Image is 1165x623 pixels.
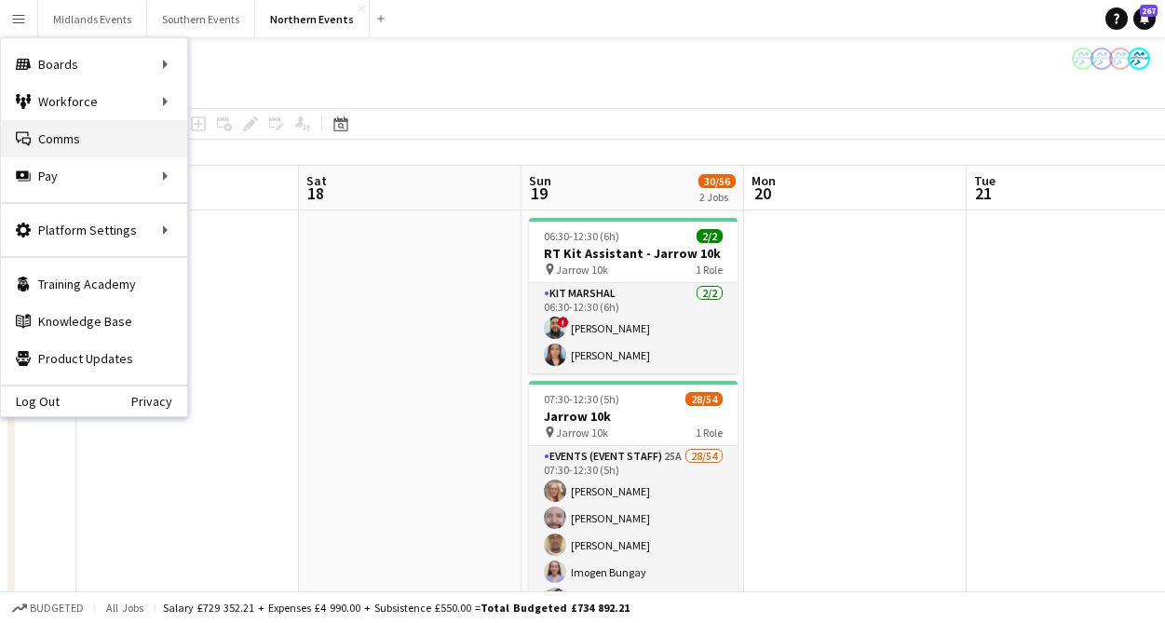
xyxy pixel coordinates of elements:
app-user-avatar: RunThrough Events [1128,47,1150,70]
h3: RT Kit Assistant - Jarrow 10k [529,245,738,262]
button: Budgeted [9,598,87,618]
div: Salary £729 352.21 + Expenses £4 990.00 + Subsistence £550.00 = [163,601,630,615]
span: Jarrow 10k [556,263,608,277]
span: Tue [974,172,996,189]
a: Product Updates [1,340,187,377]
a: Privacy [131,394,187,409]
span: 18 [304,183,327,204]
div: Pay [1,157,187,195]
h3: Jarrow 10k [529,408,738,425]
app-job-card: 06:30-12:30 (6h)2/2RT Kit Assistant - Jarrow 10k Jarrow 10k1 RoleKit Marshal2/206:30-12:30 (6h)![... [529,218,738,373]
span: 07:30-12:30 (5h) [544,392,619,406]
app-card-role: Kit Marshal2/206:30-12:30 (6h)![PERSON_NAME][PERSON_NAME] [529,283,738,373]
span: 19 [526,183,551,204]
a: 267 [1133,7,1156,30]
app-user-avatar: RunThrough Events [1109,47,1131,70]
div: Platform Settings [1,211,187,249]
span: 2/2 [697,229,723,243]
span: 267 [1140,5,1158,17]
span: Sun [529,172,551,189]
span: All jobs [102,601,147,615]
button: Midlands Events [38,1,147,37]
a: Log Out [1,394,60,409]
span: ! [558,317,569,328]
span: Sat [306,172,327,189]
div: Workforce [1,83,187,120]
span: 20 [749,183,776,204]
span: Budgeted [30,602,84,615]
a: Training Academy [1,265,187,303]
span: Total Budgeted £734 892.21 [481,601,630,615]
app-user-avatar: RunThrough Events [1072,47,1094,70]
button: Northern Events [255,1,370,37]
app-user-avatar: RunThrough Events [1090,47,1113,70]
span: Jarrow 10k [556,426,608,440]
a: Comms [1,120,187,157]
span: 1 Role [696,263,723,277]
span: Mon [752,172,776,189]
span: 21 [971,183,996,204]
span: 1 Role [696,426,723,440]
a: Knowledge Base [1,303,187,340]
div: Boards [1,46,187,83]
button: Southern Events [147,1,255,37]
div: 2 Jobs [699,190,735,204]
span: 06:30-12:30 (6h) [544,229,619,243]
span: 28/54 [685,392,723,406]
span: 30/56 [698,174,736,188]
